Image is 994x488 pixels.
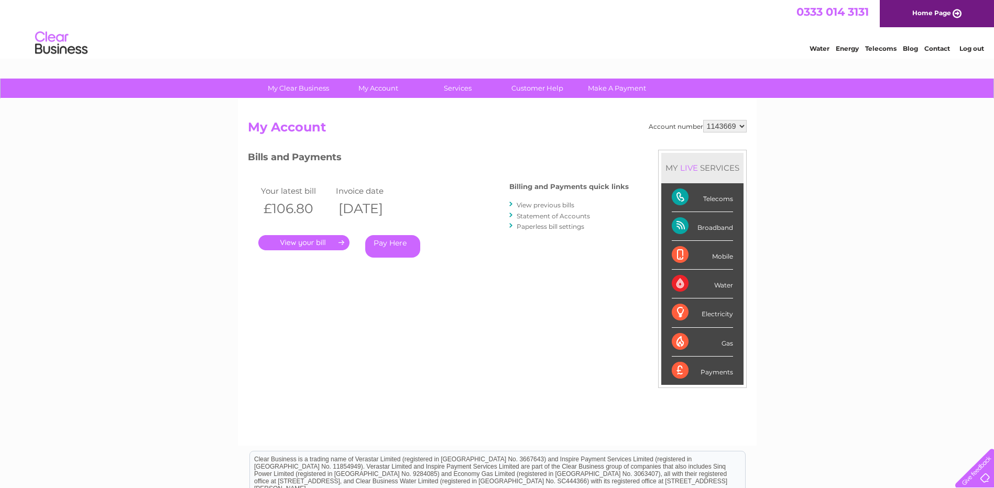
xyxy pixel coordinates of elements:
[335,79,421,98] a: My Account
[509,183,629,191] h4: Billing and Payments quick links
[672,183,733,212] div: Telecoms
[672,241,733,270] div: Mobile
[258,235,349,250] a: .
[796,5,869,18] a: 0333 014 3131
[678,163,700,173] div: LIVE
[414,79,501,98] a: Services
[649,120,747,132] div: Account number
[258,198,334,219] th: £106.80
[672,357,733,385] div: Payments
[661,153,744,183] div: MY SERVICES
[959,45,984,52] a: Log out
[810,45,829,52] a: Water
[672,270,733,298] div: Water
[903,45,918,52] a: Blog
[672,328,733,357] div: Gas
[672,212,733,241] div: Broadband
[494,79,581,98] a: Customer Help
[574,79,660,98] a: Make A Payment
[35,27,88,59] img: logo.png
[250,6,745,51] div: Clear Business is a trading name of Verastar Limited (registered in [GEOGRAPHIC_DATA] No. 3667643...
[365,235,420,258] a: Pay Here
[248,120,747,140] h2: My Account
[517,201,574,209] a: View previous bills
[672,298,733,327] div: Electricity
[924,45,950,52] a: Contact
[865,45,897,52] a: Telecoms
[836,45,859,52] a: Energy
[248,150,629,168] h3: Bills and Payments
[517,212,590,220] a: Statement of Accounts
[517,223,584,230] a: Paperless bill settings
[333,198,409,219] th: [DATE]
[258,184,334,198] td: Your latest bill
[255,79,342,98] a: My Clear Business
[333,184,409,198] td: Invoice date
